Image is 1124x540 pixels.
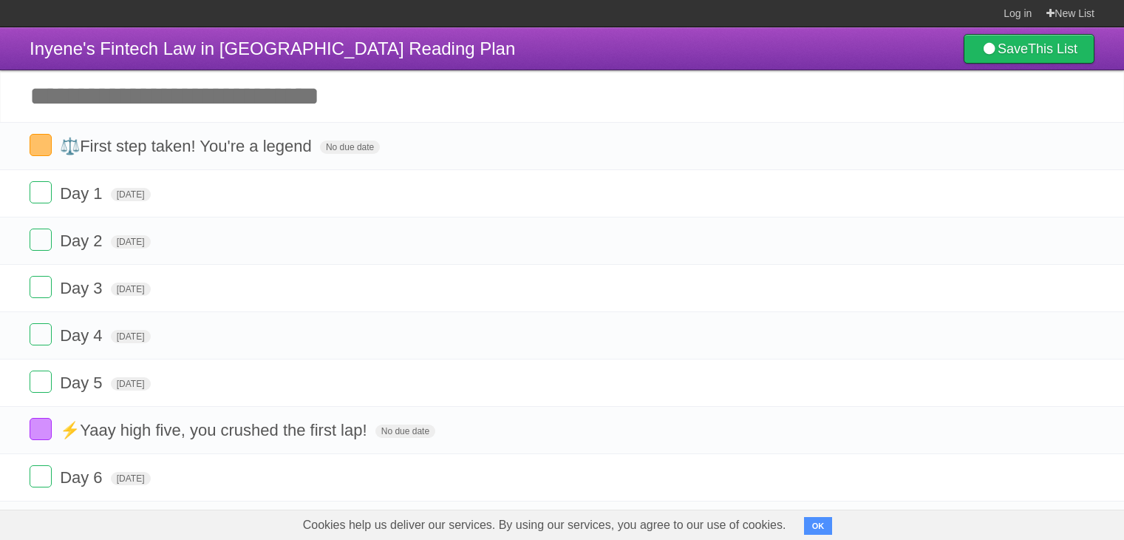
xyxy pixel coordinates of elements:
span: Day 4 [60,326,106,345]
label: Done [30,371,52,393]
b: This List [1028,41,1077,56]
label: Done [30,323,52,345]
span: [DATE] [111,188,151,201]
span: ⚡Yaay high five, you crushed the first lap! [60,421,370,439]
label: Done [30,276,52,298]
label: Done [30,181,52,203]
span: Day 1 [60,184,106,203]
label: Done [30,134,52,156]
span: [DATE] [111,330,151,343]
span: Day 2 [60,232,106,250]
label: Done [30,465,52,487]
span: [DATE] [111,472,151,485]
span: Day 3 [60,279,106,297]
label: Done [30,418,52,440]
span: Day 5 [60,374,106,392]
span: Day 6 [60,468,106,487]
span: No due date [320,141,380,154]
a: SaveThis List [964,34,1094,64]
span: [DATE] [111,377,151,391]
span: Cookies help us deliver our services. By using our services, you agree to our use of cookies. [288,510,801,540]
span: Inyene's Fintech Law in [GEOGRAPHIC_DATA] Reading Plan [30,38,515,58]
span: [DATE] [111,283,151,296]
span: No due date [375,425,435,438]
span: ⚖️First step taken! You're a legend [60,137,316,155]
span: [DATE] [111,235,151,249]
label: Done [30,229,52,251]
button: OK [804,517,833,535]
